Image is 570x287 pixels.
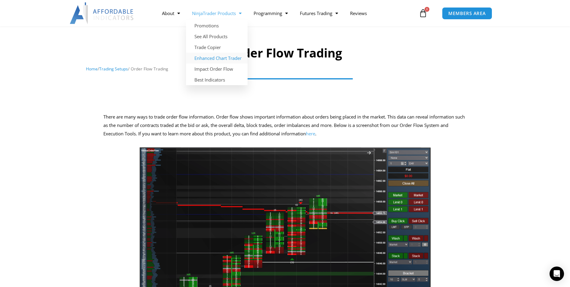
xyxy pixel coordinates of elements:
p: There are many ways to trade order flow information. Order flow shows important information about... [103,113,467,138]
a: Futures Trading [294,6,344,20]
span: 0 [425,7,429,12]
nav: Menu [156,6,417,20]
a: Impact Order Flow [186,63,248,74]
a: Promotions [186,20,248,31]
a: About [156,6,186,20]
a: Best Indicators [186,74,248,85]
ul: NinjaTrader Products [186,20,248,85]
a: Enhanced Chart Trader [186,53,248,63]
img: LogoAI | Affordable Indicators – NinjaTrader [70,2,134,24]
a: NinjaTrader Products [186,6,248,20]
div: Open Intercom Messenger [550,267,564,281]
a: MEMBERS AREA [442,7,492,20]
a: Trading Setups [99,66,128,72]
a: Trade Copier [186,42,248,53]
span: MEMBERS AREA [448,11,486,16]
a: 0 [410,5,436,22]
a: Reviews [344,6,373,20]
a: Programming [248,6,294,20]
nav: Breadcrumb [86,65,484,73]
a: here [306,131,315,137]
h1: Order Flow Trading [86,45,484,61]
a: Home [86,66,98,72]
a: See All Products [186,31,248,42]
